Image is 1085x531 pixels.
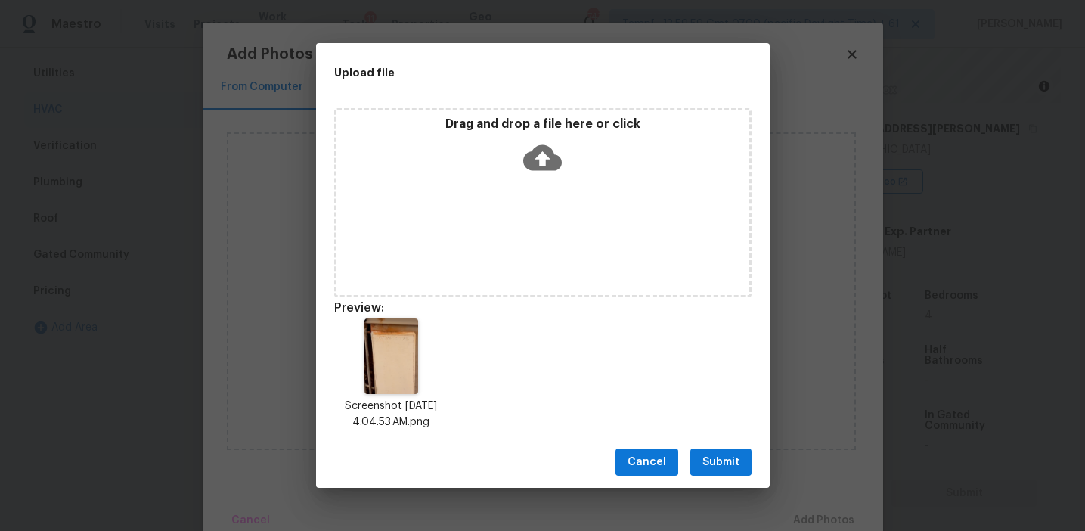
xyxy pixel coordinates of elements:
img: RPswbm6e8HiPlMGahASAgrBTM6YZgmqRDTqc7ABCNheZ6kIcsJBcl81xIESxaF02slbkfdpJ4WY6S8d8Amc3J2fKDF20AAAAA... [364,318,418,394]
p: Drag and drop a file here or click [336,116,749,132]
span: Cancel [628,453,666,472]
button: Submit [690,449,752,477]
span: Submit [702,453,739,472]
h2: Upload file [334,64,684,81]
button: Cancel [615,449,678,477]
p: Screenshot [DATE] 4.04.53 AM.png [334,399,449,430]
